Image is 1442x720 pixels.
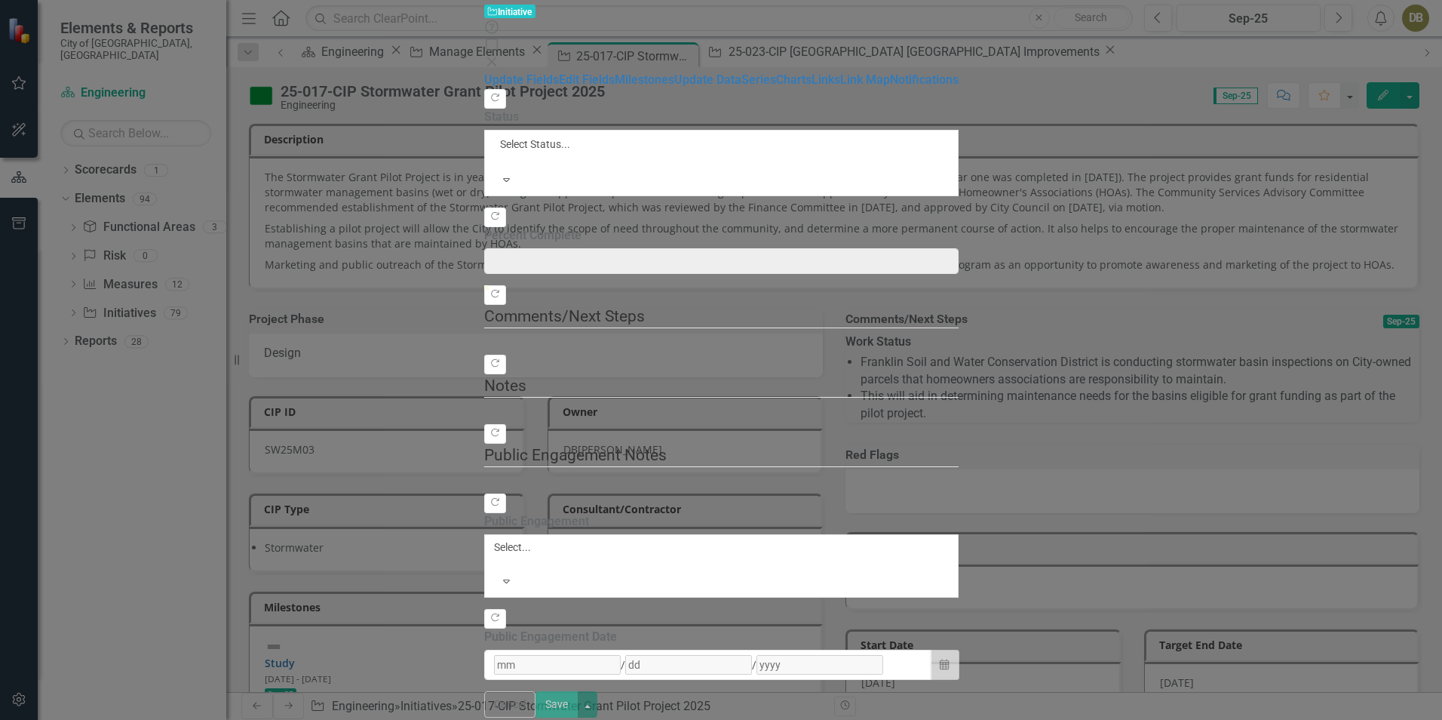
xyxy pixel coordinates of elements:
[484,227,959,245] label: Percent Complete
[484,374,959,398] legend: Notes
[484,513,959,531] label: Public Engagement
[741,72,776,87] a: Series
[752,659,756,671] span: /
[484,5,535,19] span: Initiative
[484,305,959,328] legend: Comments/Next Steps
[890,72,959,87] a: Notifications
[756,655,883,675] input: yyyy
[812,72,840,87] a: Links
[500,137,943,152] div: Select Status...
[484,109,959,126] label: Status
[484,444,959,467] legend: Public Engagement Notes
[484,72,559,87] a: Update Fields
[840,72,890,87] a: Link Map
[674,72,741,87] a: Update Data
[535,691,578,718] button: Save
[615,72,674,87] a: Milestones
[776,72,812,87] a: Charts
[484,691,535,718] button: Cancel
[484,629,959,646] div: Public Engagement Date
[494,540,949,555] div: Select...
[625,655,752,675] input: dd
[494,655,621,675] input: mm
[559,72,615,87] a: Edit Fields
[621,659,625,671] span: /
